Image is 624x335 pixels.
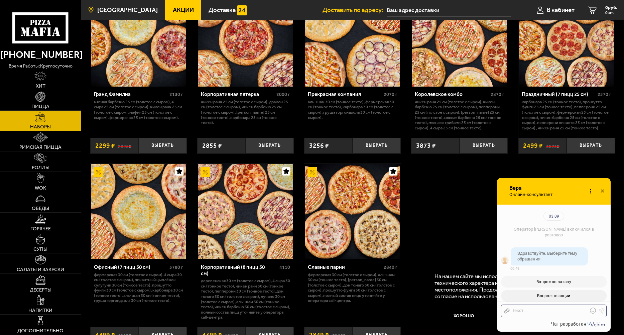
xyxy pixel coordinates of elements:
p: Чикен Ранч 25 см (толстое с сыром), Дракон 25 см (толстое с сыром), Чикен Барбекю 25 см (толстое ... [201,99,290,125]
span: Римская пицца [19,145,61,150]
span: Вопрос по заказу [536,280,571,284]
span: Вера [509,185,556,191]
button: Хорошо [434,306,493,325]
button: Выбрать [138,138,187,154]
p: Фермерская 30 см (толстое с сыром), Аль-Шам 30 см (тонкое тесто), [PERSON_NAME] 30 см (толстое с ... [308,272,397,303]
div: Праздничный (7 пицц 25 см) [522,91,596,98]
img: Корпоративный (8 пицц 30 см) [198,164,293,259]
p: Карбонара 25 см (тонкое тесто), Прошутто Фунги 25 см (тонкое тесто), Пепперони 25 см (толстое с с... [522,99,611,130]
p: На нашем сайте мы используем cookie для сбора информации технического характера и обрабатываем IP... [434,273,605,300]
span: Горячее [30,226,51,231]
span: 2130 г [169,92,183,97]
button: Выбрать [246,138,294,154]
span: В кабинет [547,7,575,13]
div: Прекрасная компания [308,91,382,98]
button: Вопрос по акции [501,290,607,302]
img: visitor_avatar_default.png [501,256,509,264]
span: [GEOGRAPHIC_DATA] [97,7,158,13]
span: WOK [35,186,46,191]
img: Акционный [94,167,103,177]
span: 2000 г [276,92,290,97]
img: Славные парни [305,164,400,259]
span: Наборы [30,124,51,129]
span: Доставить по адресу: [323,7,387,13]
s: 3823 ₽ [546,142,559,149]
button: Выбрать [460,138,508,154]
span: 2499 ₽ [523,142,543,149]
img: Офисный (7 пицц 30 см) [91,164,186,259]
span: 2855 ₽ [202,142,222,149]
span: 2840 г [384,264,397,270]
img: Акционный [201,167,210,177]
div: Королевское комбо [415,91,489,98]
span: 3780 г [169,264,183,270]
div: Корпоративная пятерка [201,91,275,98]
span: Напитки [28,308,52,313]
p: Фермерская 30 см (толстое с сыром), 4 сыра 30 см (толстое с сыром), Пикантный цыплёнок сулугуни 3... [94,272,183,303]
img: 15daf4d41897b9f0e9f617042186c801.svg [237,5,247,15]
div: 03.09 [543,212,564,221]
a: Чат разработан [551,321,606,327]
span: Обеды [32,206,49,211]
span: 3873 ₽ [416,142,436,149]
span: Дополнительно [17,328,64,333]
div: Гранд Фамилиа [94,91,168,98]
span: Онлайн-консультант [509,192,556,197]
a: АкционныйСлавные парни [304,164,401,259]
span: 2570 г [598,92,611,97]
span: Здравствуйте. Выберите тему обращения [517,251,577,261]
span: 00:49 [510,266,519,271]
input: Ваш адрес доставки [387,4,511,16]
button: Выбрать [353,138,401,154]
span: Салаты и закуски [17,267,64,272]
p: Деревенская 30 см (толстое с сыром), 4 сыра 30 см (тонкое тесто), Чикен Ранч 30 см (тонкое тесто)... [201,278,290,320]
s: 2825 ₽ [118,142,131,149]
span: Пицца [31,104,49,109]
span: 2299 ₽ [95,142,115,149]
span: 2070 г [384,92,397,97]
a: АкционныйОфисный (7 пицц 30 см) [90,164,187,259]
span: 0 руб. [605,5,617,10]
button: Выбрать [567,138,615,154]
div: Офисный (7 пицц 30 см) [94,264,168,270]
div: Славные парни [308,264,382,270]
div: Корпоративный (8 пицц 30 см) [201,264,278,276]
span: Оператор [PERSON_NAME] включился в разговор [514,227,594,237]
p: Чикен Ранч 25 см (толстое с сыром), Чикен Барбекю 25 см (толстое с сыром), Пепперони 25 см (толст... [415,99,504,130]
span: 2870 г [491,92,504,97]
a: АкционныйКорпоративный (8 пицц 30 см) [197,164,294,259]
span: 3256 ₽ [309,142,329,149]
p: Аль-Шам 30 см (тонкое тесто), Фермерская 30 см (тонкое тесто), Карбонара 30 см (толстое с сыром),... [308,99,397,120]
img: Акционный [307,167,317,177]
span: Доставка [209,7,236,13]
p: Мясная Барбекю 25 см (толстое с сыром), 4 сыра 25 см (толстое с сыром), Чикен Ранч 25 см (толстое... [94,99,183,120]
span: Акции [173,7,194,13]
span: Супы [33,247,47,252]
span: Роллы [32,165,49,170]
span: 0 шт. [605,11,617,15]
button: Вопрос по заказу [501,276,607,288]
span: Десерты [30,288,51,293]
span: Хит [36,84,45,89]
span: 4110 [279,264,290,270]
span: Вопрос по акции [537,294,570,298]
